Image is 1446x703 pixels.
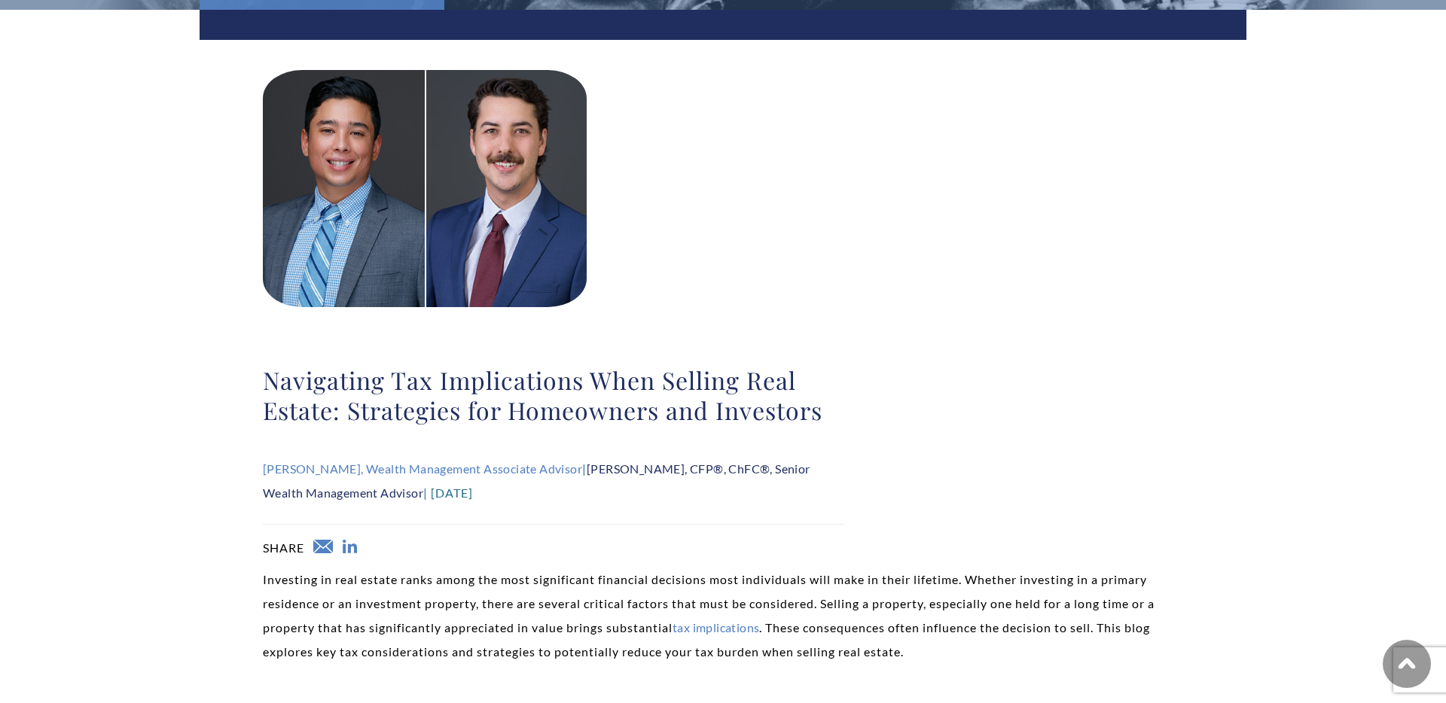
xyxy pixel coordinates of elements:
a: tax implications [673,620,759,635]
p: | | [DATE] [263,457,844,505]
a: [PERSON_NAME], CFP®, ChFC®, Senior Wealth Management Advisor [263,461,810,500]
p: Investing in real estate ranks among the most significant financial decisions most individuals wi... [263,568,1183,664]
div: SHARE [263,524,844,555]
h2: Navigating Tax Implications When Selling Real Estate: Strategies for Homeowners and Investors [263,365,844,425]
a: [PERSON_NAME], Wealth Management Associate Advisor [263,461,582,476]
